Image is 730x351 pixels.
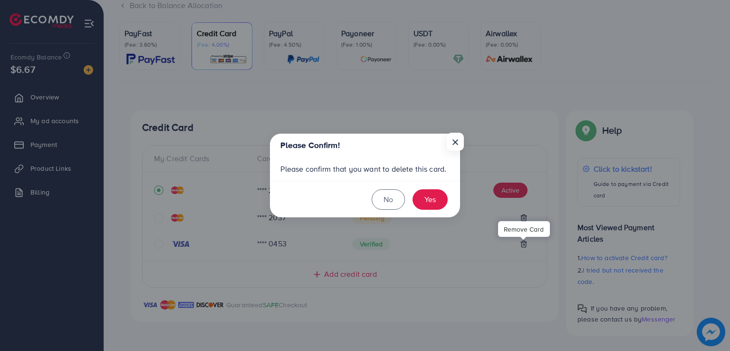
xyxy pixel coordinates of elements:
[372,189,405,210] button: No
[413,189,448,210] button: Yes
[280,139,339,151] h5: Please Confirm!
[270,157,460,181] div: Please confirm that you want to delete this card.
[498,221,550,237] div: Remove Card
[447,133,464,151] button: Close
